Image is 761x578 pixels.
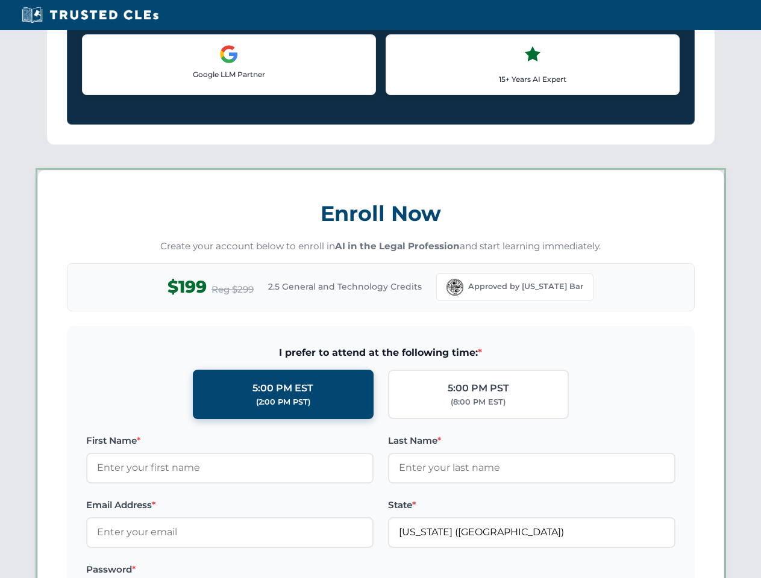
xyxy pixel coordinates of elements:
label: State [388,498,675,512]
img: Florida Bar [446,279,463,296]
div: 5:00 PM EST [252,381,313,396]
span: Approved by [US_STATE] Bar [468,281,583,293]
span: 2.5 General and Technology Credits [268,280,422,293]
label: Password [86,562,374,577]
input: Florida (FL) [388,517,675,547]
span: Reg $299 [211,282,254,297]
h3: Enroll Now [67,194,695,232]
input: Enter your email [86,517,374,547]
label: Email Address [86,498,374,512]
span: I prefer to attend at the following time: [86,345,675,361]
span: $199 [168,273,207,300]
p: 15+ Years AI Expert [396,73,669,85]
label: First Name [86,433,374,448]
img: Trusted CLEs [18,6,162,24]
div: (2:00 PM PST) [256,396,310,408]
p: Create your account below to enroll in and start learning immediately. [67,240,695,253]
input: Enter your first name [86,453,374,483]
div: 5:00 PM PST [448,381,509,396]
div: (8:00 PM EST) [451,396,506,408]
img: Google [219,45,239,64]
strong: AI in the Legal Profession [335,240,460,252]
input: Enter your last name [388,453,675,483]
label: Last Name [388,433,675,448]
p: Google LLM Partner [92,69,366,80]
